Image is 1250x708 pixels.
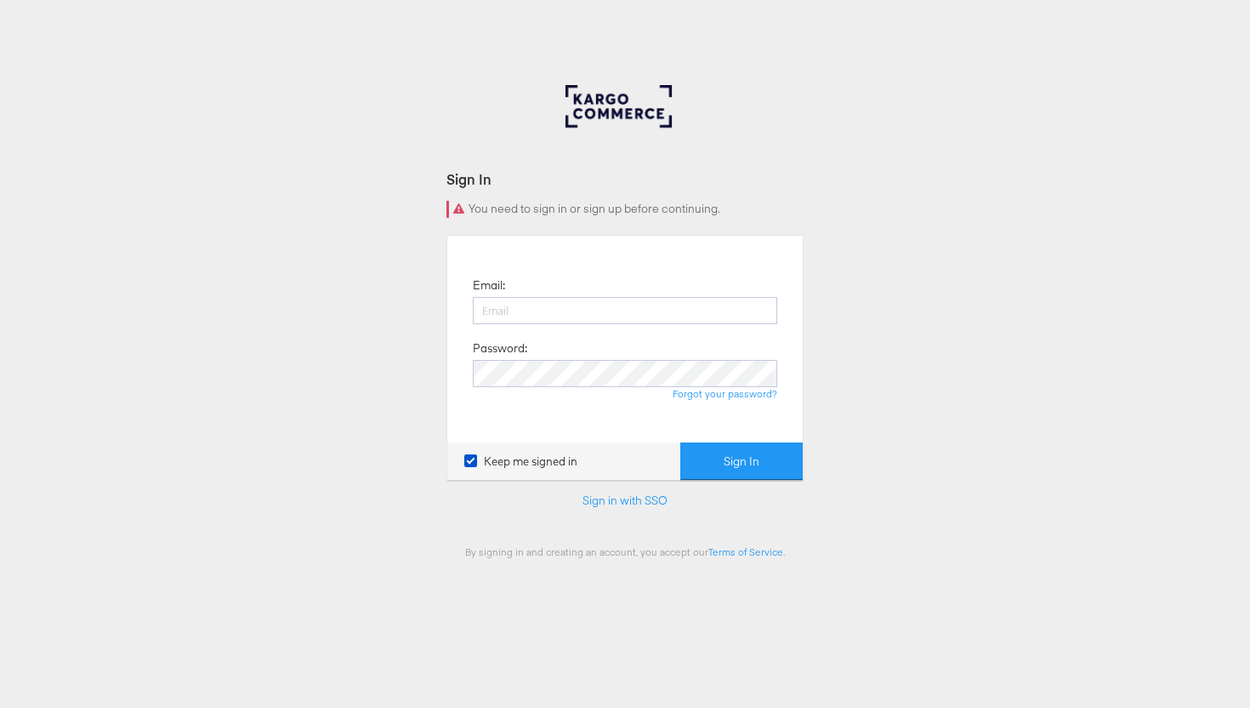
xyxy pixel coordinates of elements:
div: You need to sign in or sign up before continuing. [446,201,804,218]
a: Forgot your password? [673,387,777,400]
label: Email: [473,277,505,294]
a: Terms of Service [708,545,783,558]
button: Sign In [680,442,803,481]
div: Sign In [446,169,804,189]
label: Keep me signed in [464,454,577,470]
label: Password: [473,340,527,357]
a: Sign in with SSO [582,493,668,508]
input: Email [473,297,777,324]
div: By signing in and creating an account, you accept our . [446,545,804,558]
